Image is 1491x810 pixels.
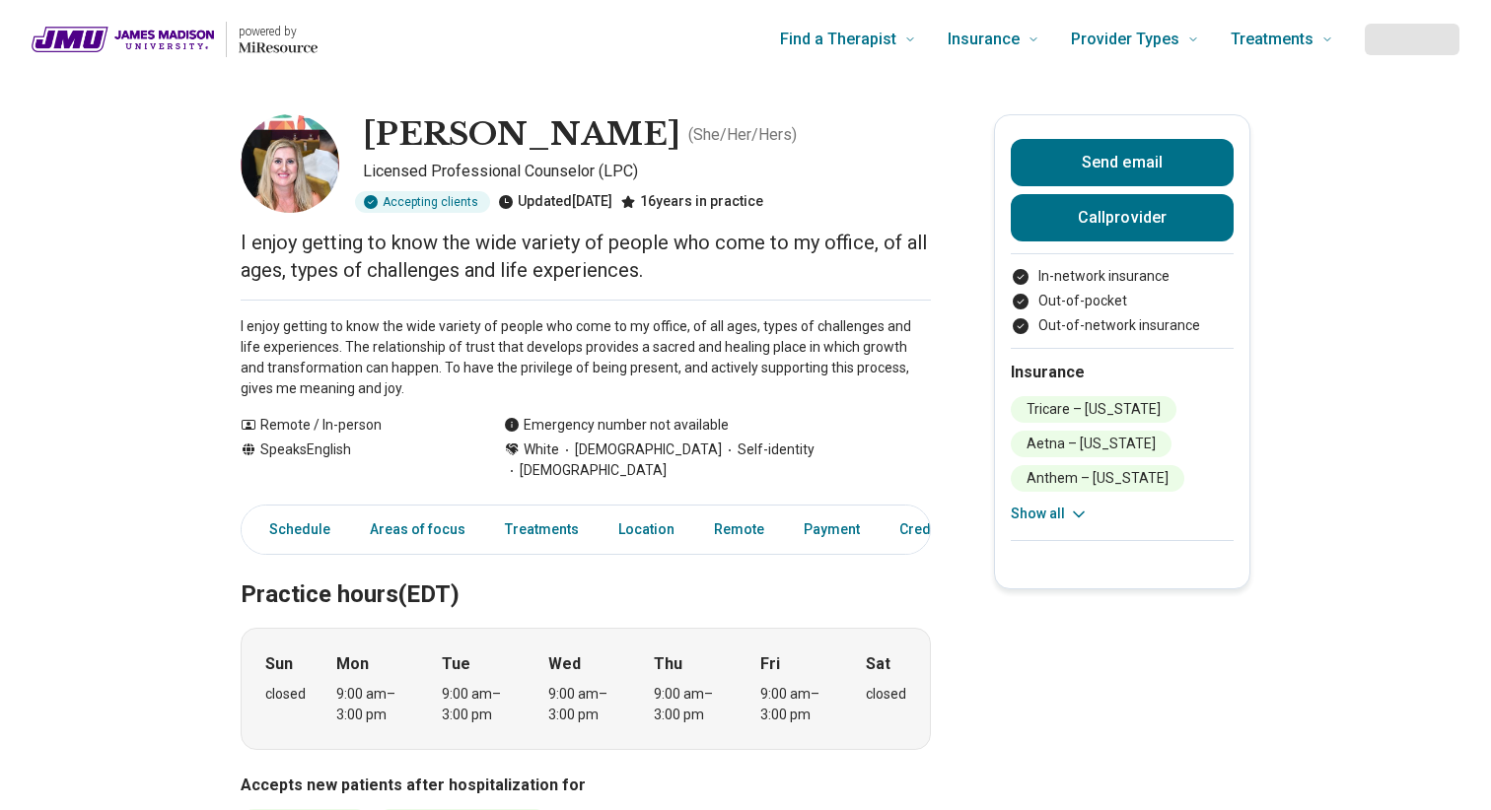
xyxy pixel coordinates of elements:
[32,8,318,71] a: Home page
[1231,26,1313,53] span: Treatments
[559,439,722,460] span: [DEMOGRAPHIC_DATA]
[504,460,667,481] span: [DEMOGRAPHIC_DATA]
[1071,26,1179,53] span: Provider Types
[866,652,890,676] strong: Sat
[1011,266,1234,336] ul: Payment options
[760,652,780,676] strong: Fri
[363,114,680,156] h1: [PERSON_NAME]
[355,191,490,213] div: Accepting clients
[606,509,686,550] a: Location
[241,316,931,399] p: I enjoy getting to know the wide variety of people who come to my office, of all ages, types of c...
[948,26,1020,53] span: Insurance
[1011,361,1234,384] h2: Insurance
[1011,139,1234,186] button: Send email
[1011,315,1234,336] li: Out-of-network insurance
[722,439,815,460] span: Self-identity
[548,652,581,676] strong: Wed
[363,160,931,183] p: Licensed Professional Counselor (LPC)
[246,509,342,550] a: Schedule
[241,774,931,797] h3: Accepts new patients after hospitalization for
[241,628,931,750] div: When does the program meet?
[1011,396,1176,423] li: Tricare – [US_STATE]
[654,652,682,676] strong: Thu
[887,509,986,550] a: Credentials
[241,531,931,612] h2: Practice hours (EDT)
[498,191,612,213] div: Updated [DATE]
[792,509,872,550] a: Payment
[702,509,776,550] a: Remote
[504,415,729,436] div: Emergency number not available
[241,229,931,284] p: I enjoy getting to know the wide variety of people who come to my office, of all ages, types of c...
[780,26,896,53] span: Find a Therapist
[336,684,412,725] div: 9:00 am – 3:00 pm
[241,439,464,481] div: Speaks English
[1011,194,1234,241] button: Callprovider
[620,191,763,213] div: 16 years in practice
[239,24,318,39] p: powered by
[760,684,836,725] div: 9:00 am – 3:00 pm
[442,652,470,676] strong: Tue
[654,684,730,725] div: 9:00 am – 3:00 pm
[358,509,477,550] a: Areas of focus
[1011,465,1184,492] li: Anthem – [US_STATE]
[1011,266,1234,287] li: In-network insurance
[241,114,339,213] img: Dana Good, Licensed Professional Counselor (LPC)
[1011,504,1089,524] button: Show all
[524,439,559,460] span: White
[1011,291,1234,311] li: Out-of-pocket
[866,684,906,705] div: closed
[493,509,591,550] a: Treatments
[548,684,624,725] div: 9:00 am – 3:00 pm
[241,415,464,436] div: Remote / In-person
[442,684,518,725] div: 9:00 am – 3:00 pm
[265,652,293,676] strong: Sun
[336,652,369,676] strong: Mon
[688,123,797,147] p: ( She/Her/Hers )
[265,684,306,705] div: closed
[1011,431,1171,457] li: Aetna – [US_STATE]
